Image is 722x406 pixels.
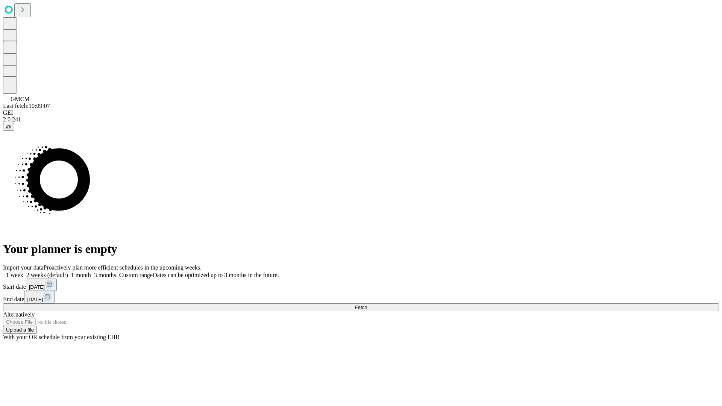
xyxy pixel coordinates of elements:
[26,272,68,278] span: 2 weeks (default)
[6,272,23,278] span: 1 week
[27,297,43,302] span: [DATE]
[26,279,57,291] button: [DATE]
[3,116,719,123] div: 2.0.241
[3,326,37,334] button: Upload a file
[355,304,367,310] span: Fetch
[3,103,50,109] span: Last fetch: 10:09:07
[3,123,14,131] button: @
[153,272,279,278] span: Dates can be optimized up to 3 months in the future.
[94,272,116,278] span: 3 months
[3,109,719,116] div: GEI
[3,311,35,318] span: Alternatively
[119,272,153,278] span: Custom range
[44,264,202,271] span: Proactively plan more efficient schedules in the upcoming weeks.
[71,272,91,278] span: 1 month
[24,291,55,303] button: [DATE]
[11,96,30,102] span: GMCM
[3,291,719,303] div: End date
[3,279,719,291] div: Start date
[29,284,45,290] span: [DATE]
[3,264,44,271] span: Import your data
[6,124,11,130] span: @
[3,334,120,340] span: With your OR schedule from your existing EHR
[3,242,719,256] h1: Your planner is empty
[3,303,719,311] button: Fetch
